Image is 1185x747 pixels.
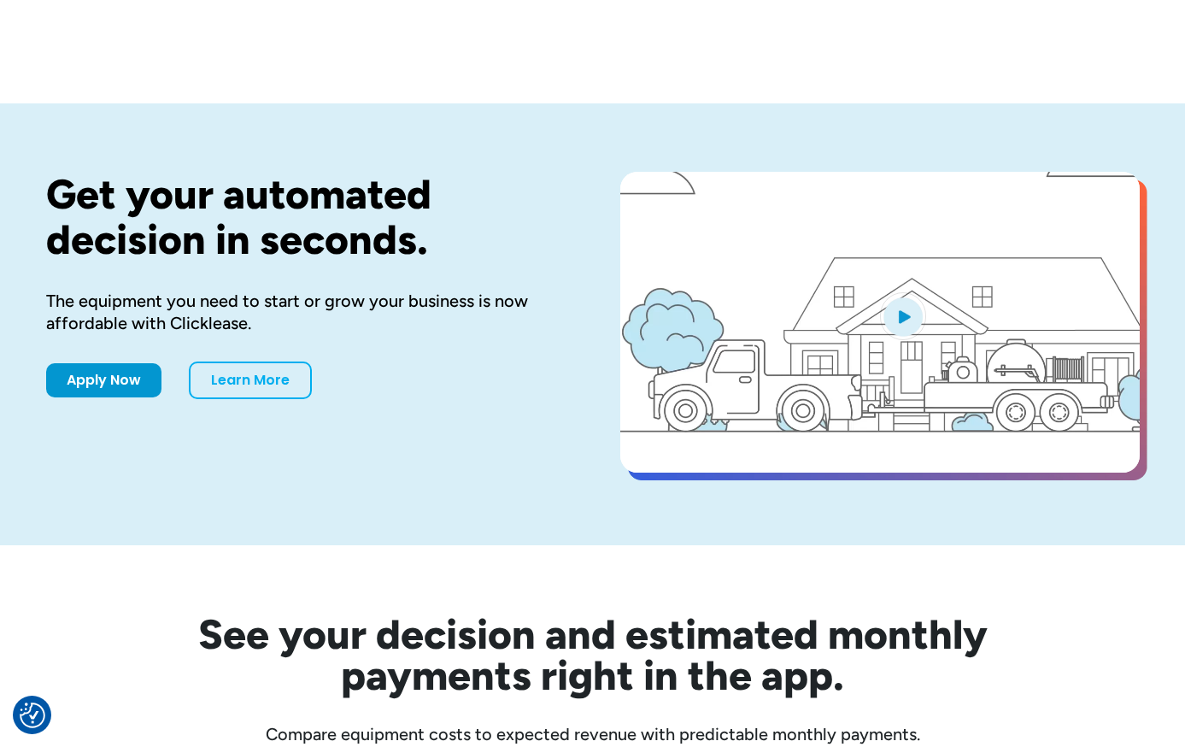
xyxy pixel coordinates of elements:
img: Revisit consent button [20,703,45,728]
div: The equipment you need to start or grow your business is now affordable with Clicklease. [46,290,566,334]
h2: See your decision and estimated monthly payments right in the app. [114,614,1071,696]
button: Consent Preferences [20,703,45,728]
a: open lightbox [620,172,1140,473]
a: Learn More [189,362,312,399]
img: Blue play button logo on a light blue circular background [880,292,926,340]
a: Apply Now [46,363,161,397]
h1: Get your automated decision in seconds. [46,172,566,262]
